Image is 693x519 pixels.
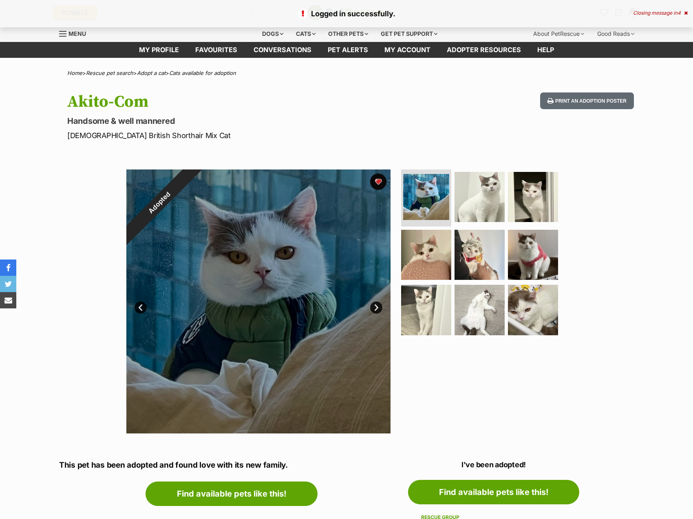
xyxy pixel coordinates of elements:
[59,460,404,471] p: This pet has been adopted and found love with its new family.
[527,26,590,42] div: About PetRescue
[108,151,211,254] div: Adopted
[137,70,166,76] a: Adopt a cat
[540,92,634,109] button: Print an adoption poster
[8,8,685,19] p: Logged in successfully.
[187,42,245,58] a: Favourites
[455,172,505,222] img: Photo of Akito Com
[67,115,412,127] p: Handsome & well mannered
[68,30,86,37] span: Menu
[290,26,321,42] div: Cats
[375,26,443,42] div: Get pet support
[508,230,558,280] img: Photo of Akito Com
[86,70,133,76] a: Rescue pet search
[408,459,579,470] p: I've been adopted!
[529,42,562,58] a: Help
[370,301,382,314] a: Next
[67,130,412,141] p: [DEMOGRAPHIC_DATA] British Shorthair Mix Cat
[678,10,681,16] span: 4
[67,92,412,111] h1: Akito-Com
[245,42,320,58] a: conversations
[47,70,646,76] div: > > >
[455,285,505,335] img: Photo of Akito Com
[322,26,374,42] div: Other pets
[370,174,386,190] button: favourite
[403,174,449,220] img: Photo of Akito Com
[376,42,439,58] a: My account
[169,70,236,76] a: Cats available for adoption
[508,285,558,335] img: Photo of Akito Com
[439,42,529,58] a: Adopter resources
[401,285,451,335] img: Photo of Akito Com
[67,70,82,76] a: Home
[146,482,318,506] a: Find available pets like this!
[455,230,505,280] img: Photo of Akito Com
[401,230,451,280] img: Photo of Akito Com
[256,26,289,42] div: Dogs
[135,301,147,314] a: Prev
[633,10,688,16] div: Closing message in
[131,42,187,58] a: My profile
[320,42,376,58] a: Pet alerts
[408,480,579,504] a: Find available pets like this!
[59,26,92,40] a: Menu
[508,172,558,222] img: Photo of Akito Com
[591,26,640,42] div: Good Reads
